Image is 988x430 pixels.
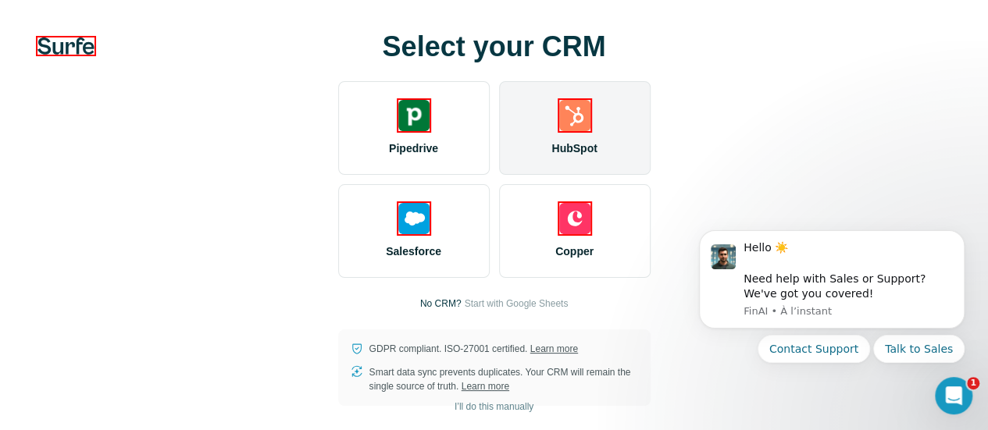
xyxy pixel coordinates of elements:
[559,203,590,234] img: copper's logo
[37,37,95,55] img: Surfe's logo
[464,297,568,311] button: Start with Google Sheets
[676,212,988,422] iframe: Intercom notifications message
[420,297,462,311] p: No CRM?
[444,395,544,418] button: I’ll do this manually
[398,100,430,131] img: pipedrive's logo
[369,342,578,356] p: GDPR compliant. ISO-27001 certified.
[386,243,441,259] span: Salesforce
[551,140,597,156] span: HubSpot
[369,365,638,393] p: Smart data sync prevents duplicates. Your CRM will remain the single source of truth.
[338,31,651,62] h1: Select your CRM
[462,381,509,392] a: Learn more
[398,203,430,234] img: salesforce's logo
[555,243,594,259] span: Copper
[455,400,533,414] span: I’ll do this manually
[559,100,590,131] img: hubspot's logo
[530,343,578,354] a: Learn more
[389,140,438,156] span: Pipedrive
